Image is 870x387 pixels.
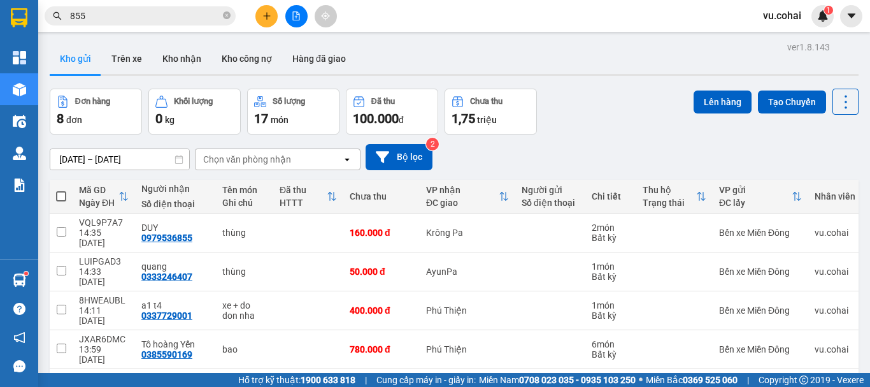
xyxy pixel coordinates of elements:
span: close-circle [223,11,231,19]
div: a1 t4 [141,300,210,310]
span: triệu [477,115,497,125]
img: solution-icon [13,179,26,192]
div: 0979536855 [141,233,192,243]
img: warehouse-icon [13,83,26,96]
div: 1 món [592,300,630,310]
th: Toggle SortBy [420,180,515,214]
h2: VQL9P7A7 [6,40,69,59]
strong: 0708 023 035 - 0935 103 250 [519,375,636,385]
div: Phú Thiện [426,344,509,354]
button: Kho gửi [50,43,101,74]
span: kg [165,115,175,125]
div: Nhân viên [815,191,855,201]
img: warehouse-icon [13,115,26,128]
svg: open [342,154,352,164]
button: Kho công nợ [211,43,282,74]
div: quang [141,261,210,272]
span: 0 [155,111,162,126]
span: question-circle [13,303,25,315]
img: warehouse-icon [13,147,26,160]
div: Chi tiết [592,191,630,201]
div: Trạng thái [643,198,696,208]
span: plus [262,11,271,20]
span: Miền Bắc [646,373,738,387]
div: 8HWEAUBL [79,295,129,305]
div: vu.cohai [815,305,855,316]
button: Hàng đã giao [282,43,356,74]
div: Bất kỳ [592,310,630,321]
sup: 1 [824,6,833,15]
strong: 0369 525 060 [683,375,738,385]
div: 14:11 [DATE] [79,305,129,326]
div: bao [222,344,267,354]
div: Đã thu [280,185,327,195]
div: 1 món [592,261,630,272]
div: VP gửi [719,185,792,195]
span: message [13,360,25,372]
button: Tạo Chuyến [758,91,826,113]
button: Bộ lọc [366,144,432,170]
div: Krông Pa [426,228,509,238]
div: Đã thu [371,97,395,106]
span: 1,75 [452,111,475,126]
div: thùng [222,267,267,277]
div: thùng [222,228,267,238]
span: ⚪️ [639,377,643,383]
span: 17 [254,111,268,126]
div: Bến xe Miền Đông [719,228,802,238]
button: Lên hàng [694,91,752,113]
div: 2 món [592,223,630,233]
div: Tô hoàng Yến [141,339,210,349]
div: 0333246407 [141,272,192,282]
div: vu.cohai [815,228,855,238]
span: Bến xe Miền Đông [114,69,222,85]
div: Bất kỳ [592,272,630,282]
img: warehouse-icon [13,274,26,287]
span: close-circle [223,10,231,22]
img: logo-vxr [11,8,27,27]
span: file-add [292,11,301,20]
div: 160.000 đ [350,228,413,238]
span: 1 [826,6,831,15]
th: Toggle SortBy [73,180,135,214]
div: ver 1.8.143 [787,40,830,54]
button: Đã thu100.000đ [346,89,438,135]
div: 13:59 [DATE] [79,344,129,365]
div: Chưa thu [350,191,413,201]
div: Số điện thoại [522,198,579,208]
div: vu.cohai [815,344,855,354]
div: 50.000 đ [350,267,413,277]
input: Tìm tên, số ĐT hoặc mã đơn [70,9,220,23]
div: Số điện thoại [141,199,210,209]
div: Người gửi [522,185,579,195]
span: notification [13,332,25,344]
div: JXAR6DMC [79,334,129,344]
span: | [365,373,367,387]
strong: 1900 633 818 [301,375,355,385]
button: Trên xe [101,43,152,74]
div: Bến xe Miền Đông [719,267,802,277]
div: UMKCTUWH [79,373,129,383]
span: 100.000 [353,111,399,126]
th: Toggle SortBy [713,180,808,214]
b: Cô Hai [32,9,85,28]
div: VQL9P7A7 [79,217,129,228]
span: Miền Nam [479,373,636,387]
div: Bất kỳ [592,349,630,360]
span: | [747,373,749,387]
button: Chưa thu1,75 triệu [445,89,537,135]
img: dashboard-icon [13,51,26,64]
th: Toggle SortBy [636,180,713,214]
div: xe + do don nha [222,300,267,321]
div: Ghi chú [222,198,267,208]
div: DUY [141,223,210,233]
span: aim [321,11,330,20]
div: Chưa thu [470,97,503,106]
span: caret-down [846,10,857,22]
div: Tên món [222,185,267,195]
div: Phú Thiện [426,305,509,316]
span: search [53,11,62,20]
div: Mã GD [79,185,118,195]
div: Bất kỳ [592,233,630,243]
span: copyright [799,376,808,384]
